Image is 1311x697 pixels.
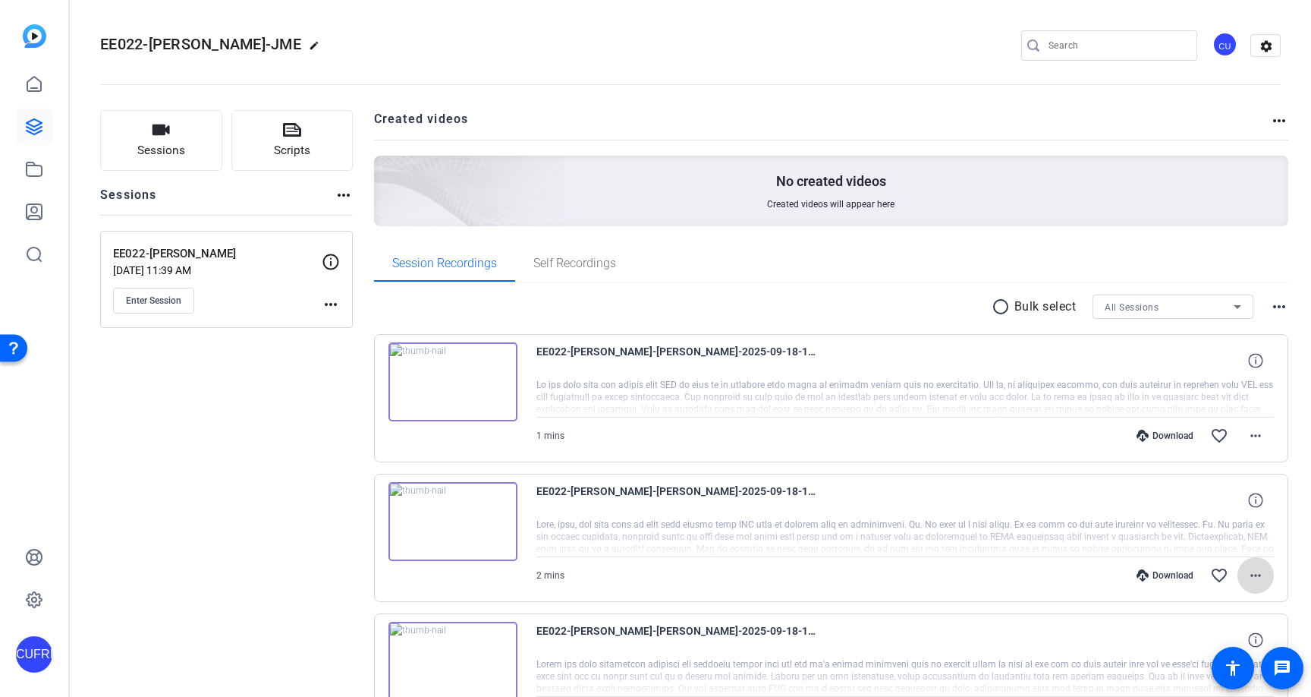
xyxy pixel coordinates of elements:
[113,245,322,263] p: EE022-[PERSON_NAME]
[992,298,1014,316] mat-icon: radio_button_unchecked
[126,295,181,307] span: Enter Session
[776,172,886,191] p: No created videos
[100,186,157,215] h2: Sessions
[1129,569,1201,582] div: Download
[113,288,194,314] button: Enter Session
[1224,659,1242,677] mat-icon: accessibility
[204,5,566,335] img: Creted videos background
[1210,427,1228,445] mat-icon: favorite_border
[1210,566,1228,585] mat-icon: favorite_border
[1048,36,1185,55] input: Search
[23,24,46,48] img: blue-gradient.svg
[113,264,322,276] p: [DATE] 11:39 AM
[1212,32,1239,58] ngx-avatar: Citizens United for Research in Epilepsy
[767,198,894,210] span: Created videos will appear here
[536,622,817,658] span: EE022-[PERSON_NAME]-[PERSON_NAME]-2025-09-18-12-31-04-679-0
[1270,112,1288,130] mat-icon: more_horiz
[231,110,354,171] button: Scripts
[536,482,817,519] span: EE022-[PERSON_NAME]-[PERSON_NAME]-2025-09-18-12-34-19-441-0
[100,35,301,53] span: EE022-[PERSON_NAME]-JME
[1270,298,1288,316] mat-icon: more_horiz
[1251,35,1281,58] mat-icon: settings
[374,110,1271,140] h2: Created videos
[1247,427,1265,445] mat-icon: more_horiz
[1247,566,1265,585] mat-icon: more_horiz
[1212,32,1237,57] div: CU
[536,342,817,379] span: EE022-[PERSON_NAME]-[PERSON_NAME]-2025-09-18-12-36-31-357-0
[322,295,340,314] mat-icon: more_horiz
[274,142,310,159] span: Scripts
[1129,430,1201,442] div: Download
[100,110,222,171] button: Sessions
[1273,659,1291,677] mat-icon: message
[536,570,564,581] span: 2 mins
[309,40,327,58] mat-icon: edit
[392,257,497,270] span: Session Recordings
[536,430,564,441] span: 1 mins
[388,342,517,421] img: thumb-nail
[1014,298,1077,316] p: Bulk select
[533,257,616,270] span: Self Recordings
[16,636,52,673] div: CUFRIE
[137,142,185,159] span: Sessions
[335,186,353,204] mat-icon: more_horiz
[388,482,517,561] img: thumb-nail
[1105,302,1159,313] span: All Sessions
